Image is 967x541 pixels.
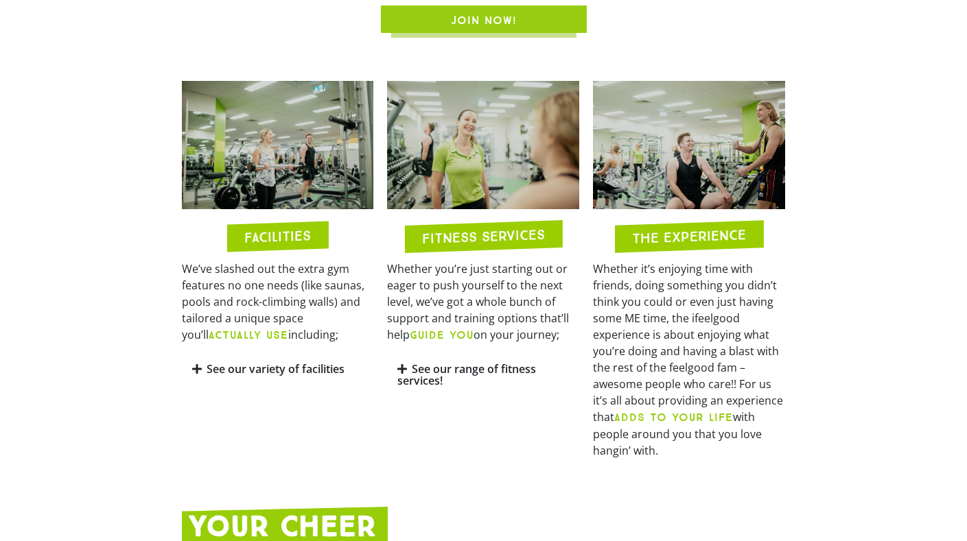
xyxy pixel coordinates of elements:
b: ACTUALLY USE [209,328,288,341]
p: We’ve slashed out the extra gym features no one needs (like saunas, pools and rock-climbing walls... [182,261,374,344]
div: See our variety of facilities [182,353,374,385]
h2: FACILITIES [244,228,311,244]
h2: THE EXPERIENCE [632,228,746,245]
span: JOIN NOW! [451,12,517,29]
h2: FITNESS SERVICES [422,228,545,245]
b: GUIDE YOU [410,328,474,341]
div: Whether it’s enjoying time with friends, doing something you didn’t think you could or even just ... [593,261,785,459]
p: Whether you’re just starting out or eager to push yourself to the next level, we’ve got a whole b... [387,261,579,344]
a: See our variety of facilities [207,361,345,376]
a: JOIN NOW! [381,5,587,33]
a: See our range of fitness services! [397,361,536,388]
strong: ADDS TO YOUR LIFE [614,411,733,424]
div: See our range of fitness services! [387,353,579,397]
